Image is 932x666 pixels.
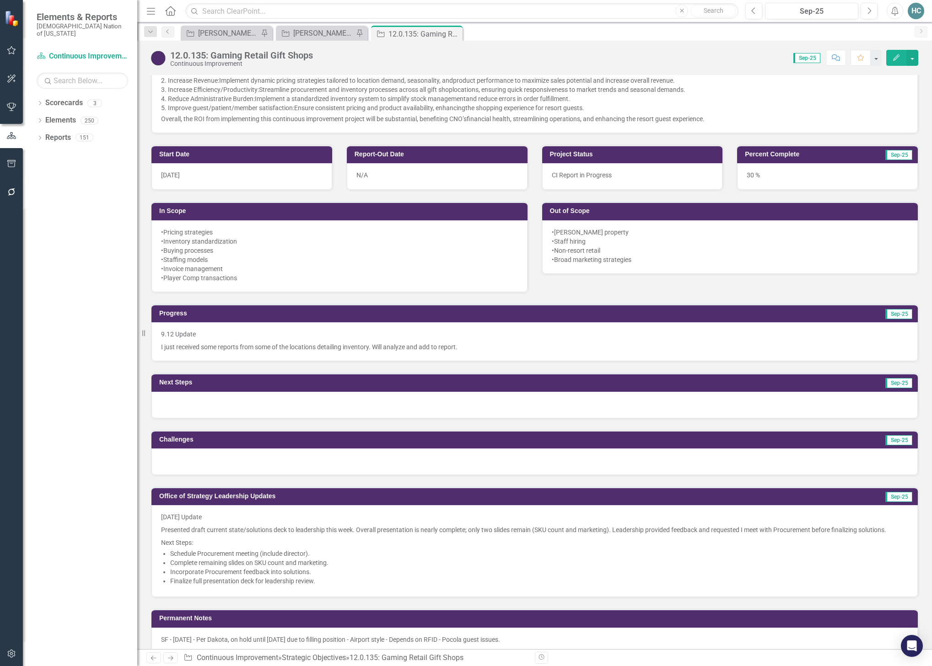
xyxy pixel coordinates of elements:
[885,492,912,502] span: Sep-25
[885,150,912,160] span: Sep-25
[161,171,180,179] span: [DATE]
[294,104,465,112] span: Ensure consistent pricing and product availability, enhancing
[552,171,612,179] span: CI Report in Progress
[161,115,467,123] span: Overall, the ROI from implementing this continuous improvement project will be substantial, benef...
[159,151,328,158] h3: Start Date
[347,163,528,190] div: N/A
[161,635,908,644] p: SF - [DATE] - Per Dakota, on hold until [DATE] due to filling position - Airport style - Depends ...
[161,255,518,264] div: •Staffing models
[168,77,219,84] span: Increase Revenue:
[768,6,855,17] div: Sep-25
[170,567,908,576] p: Incorporate Procurement feedback into solutions.
[350,653,463,662] div: 12.0.135: Gaming Retail Gift Shops
[183,27,259,39] a: [PERSON_NAME] CI Action Plans
[159,436,574,443] h3: Challenges
[466,95,570,102] span: and reduce errors in order fulfillment.
[161,228,518,237] div: •Pricing strategies
[45,115,76,126] a: Elements
[159,493,767,500] h3: Office of Strategy Leadership Updates
[170,549,908,558] p: Schedule Procurement meeting (include director).
[159,615,913,622] h3: Permanent Notes
[161,341,908,352] p: I just received some reports from some of the locations detailing inventory. Will analyze and add...
[159,310,535,317] h3: Progress
[161,237,518,246] div: •Inventory standardization
[745,151,856,158] h3: Percent Complete
[37,73,128,89] input: Search Below...
[219,77,453,84] span: Implement dynamic pricing strategies tailored to location demand, seasonality, and
[704,7,723,14] span: Search
[901,635,923,657] div: Open Intercom Messenger
[170,558,908,567] p: Complete remaining slides on SKU count and marketing.
[170,50,313,60] div: 12.0.135: Gaming Retail Gift Shops
[908,3,924,19] button: HC
[198,27,259,39] div: [PERSON_NAME] CI Action Plans
[453,77,675,84] span: product performance to maximize sales potential and increase overall revenue.
[45,133,71,143] a: Reports
[550,151,718,158] h3: Project Status
[183,653,528,663] div: » »
[885,378,912,388] span: Sep-25
[87,99,102,107] div: 3
[161,246,518,255] div: •Buying processes
[690,5,736,17] button: Search
[161,536,908,547] p: Next Steps:
[197,653,278,662] a: Continuous Improvement
[75,134,93,142] div: 151
[168,94,908,103] p: ​
[388,28,460,40] div: 12.0.135: Gaming Retail Gift Shops
[550,208,914,214] h3: Out of Scope
[259,86,453,93] span: Streamline procurement and inventory processes across all gift shop
[885,435,912,445] span: Sep-25
[552,237,909,246] div: •Staff hiring
[37,22,128,37] small: [DEMOGRAPHIC_DATA] Nation of [US_STATE]
[219,68,443,75] span: Streamline product offerings by reducing SKUs at selected locations, minimizing
[159,208,523,214] h3: In Scope
[168,103,908,112] p: ​
[443,68,601,75] span: inventory costs and simplifying procurement processes.
[552,246,909,255] div: •Non-resort retail
[355,151,523,158] h3: Report-Out Date
[168,86,259,93] span: Increase Efficiency/Productivity:
[278,27,354,39] a: [PERSON_NAME] CI Working Report
[159,379,568,386] h3: Next Steps
[168,85,908,94] p: ​
[293,27,354,39] div: [PERSON_NAME] CI Working Report
[885,309,912,319] span: Sep-25
[765,3,858,19] button: Sep-25
[161,330,908,341] p: 9.12 Update
[552,255,909,264] div: •Broad marketing strategies
[552,228,909,237] div: •[PERSON_NAME] property
[170,60,313,67] div: Continuous Improvement
[168,104,294,112] span: Improve guest/patient/member satisfaction:
[81,117,98,124] div: 250
[37,51,128,62] a: Continuous Improvement
[5,10,21,26] img: ClearPoint Strategy
[255,95,466,102] span: Implement a standardized inventory system to simplify stock management
[151,51,166,65] img: CI In Progress
[45,98,83,108] a: Scorecards
[168,95,255,102] span: Reduce Administrative Burden:
[170,576,908,586] p: Finalize full presentation deck for leadership review.
[185,3,738,19] input: Search ClearPoint...
[793,53,820,63] span: Sep-25
[168,76,908,85] p: ​
[161,512,908,523] p: [DATE] Update
[161,264,518,273] div: •Invoice management
[282,653,346,662] a: Strategic Objectives
[453,86,685,93] span: locations, ensuring quick responsiveness to market trends and seasonal demands.
[161,273,518,282] div: •Player Comp transactions
[161,523,908,536] p: Presented draft current state/solutions deck to leadership this week. Overall presentation is nea...
[168,68,219,75] span: Reduce Expenses:
[737,163,918,190] div: 30 %
[467,115,705,123] span: financial health, streamlining operations, and enhancing the resort guest experience.
[37,11,128,22] span: Elements & Reports
[465,104,584,112] span: the shopping experience for resort guests.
